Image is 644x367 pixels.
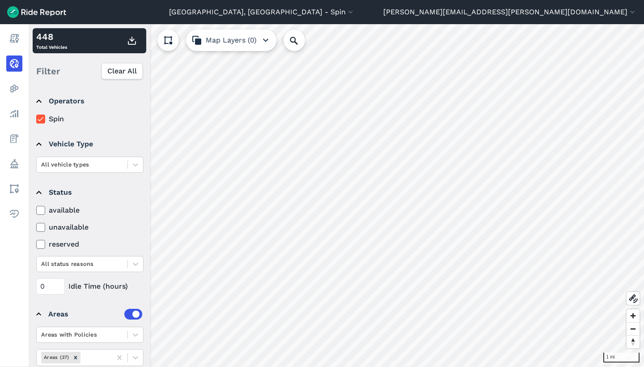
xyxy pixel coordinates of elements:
span: Clear All [107,66,137,77]
label: Spin [36,114,144,124]
img: Ride Report [7,6,66,18]
a: Policy [6,156,22,172]
div: Filter [33,57,146,85]
label: unavailable [36,222,144,233]
summary: Vehicle Type [36,132,142,157]
a: Analyze [6,106,22,122]
button: Map Layers (0) [186,30,276,51]
div: 1 mi [603,353,640,363]
div: Idle Time (hours) [36,278,144,294]
button: [PERSON_NAME][EMAIL_ADDRESS][PERSON_NAME][DOMAIN_NAME] [383,7,637,17]
button: Zoom out [627,322,640,335]
button: Clear All [102,63,143,79]
summary: Areas [36,302,142,327]
div: 448 [36,30,67,43]
button: Reset bearing to north [627,335,640,348]
label: reserved [36,239,144,250]
a: Areas [6,181,22,197]
canvas: Map [29,24,644,367]
div: Remove Areas (37) [71,352,80,363]
button: Zoom in [627,309,640,322]
a: Report [6,30,22,47]
div: Areas [48,309,142,320]
summary: Operators [36,89,142,114]
input: Search Location or Vehicles [284,30,319,51]
summary: Status [36,180,142,205]
a: Realtime [6,55,22,72]
div: Total Vehicles [36,30,67,51]
button: [GEOGRAPHIC_DATA], [GEOGRAPHIC_DATA] - Spin [169,7,355,17]
a: Health [6,206,22,222]
a: Fees [6,131,22,147]
a: Heatmaps [6,81,22,97]
label: available [36,205,144,216]
div: Areas (37) [41,352,71,363]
